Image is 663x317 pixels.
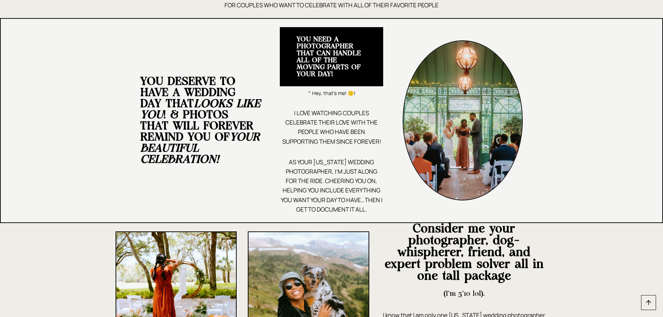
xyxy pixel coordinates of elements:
[280,108,383,146] p: I LOVE WATCHING COUPLES CELEBRATE THEIR LOVE WITH THE PEOPLE WHO HAVE BEEN SUPPORTING THEM SINCE ...
[140,132,260,165] em: YOUR BEAUTIFUL CELEBRATION!
[308,90,354,96] span: ^ Hey, that’s me! 🙂
[385,223,544,282] strong: Consider me your photographer, dog-whispherer, friend, and expert problem solver all in one tall ...
[641,295,656,310] a: Scroll to top
[380,288,548,299] p: (I’m 5’10 lol).
[297,36,361,78] strong: YOU NEED A PHOTOGRAPHER THAT CAN HANDLE ALL OF THE MOVING PARTS OF YOUR DAY!
[280,157,383,214] p: AS YOUR [US_STATE] WEDDING PHOTOGRAPHER, I’M JUST ALONG FOR THE RIDE. CHEERING YOU ON, HELPING YO...
[8,0,655,10] p: For couples who want to celebrate with all of their favorite people
[403,40,523,200] img: bride and groom clapping during their wedding ceremony
[354,90,355,96] span: |
[140,76,260,165] strong: YOU DESERVE TO HAVE A WEDDING DAY THAT ! & PHOTOS THAT WILL FOREVER REMIND YOU OF
[140,98,260,120] em: LOOKS LIKE YOU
